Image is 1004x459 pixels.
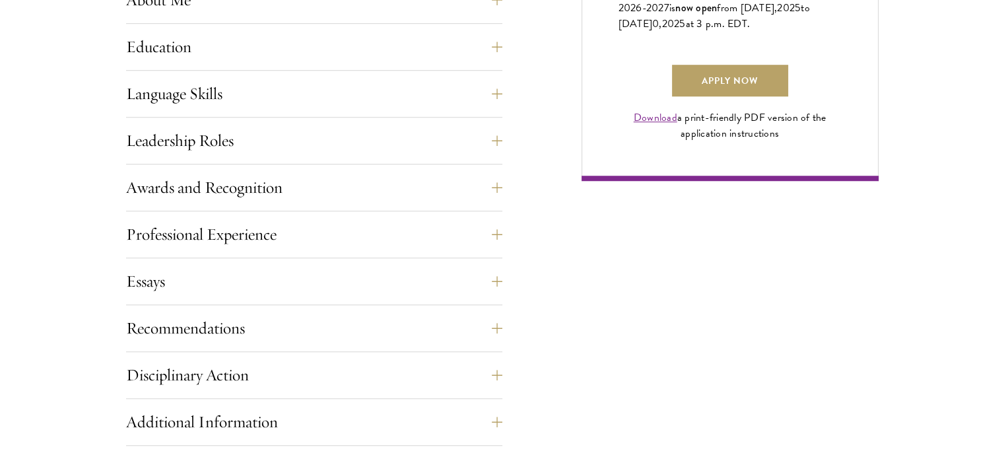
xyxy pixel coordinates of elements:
span: 5 [679,16,685,32]
a: Apply Now [672,65,788,96]
button: Recommendations [126,312,502,344]
span: at 3 p.m. EDT. [686,16,751,32]
a: Download [634,110,677,125]
button: Disciplinary Action [126,359,502,391]
span: , [659,16,661,32]
button: Additional Information [126,406,502,438]
button: Language Skills [126,78,502,110]
span: 0 [652,16,659,32]
button: Leadership Roles [126,125,502,157]
button: Education [126,31,502,63]
button: Awards and Recognition [126,172,502,203]
span: 202 [662,16,680,32]
button: Professional Experience [126,219,502,250]
button: Essays [126,265,502,297]
div: a print-friendly PDF version of the application instructions [619,110,842,141]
